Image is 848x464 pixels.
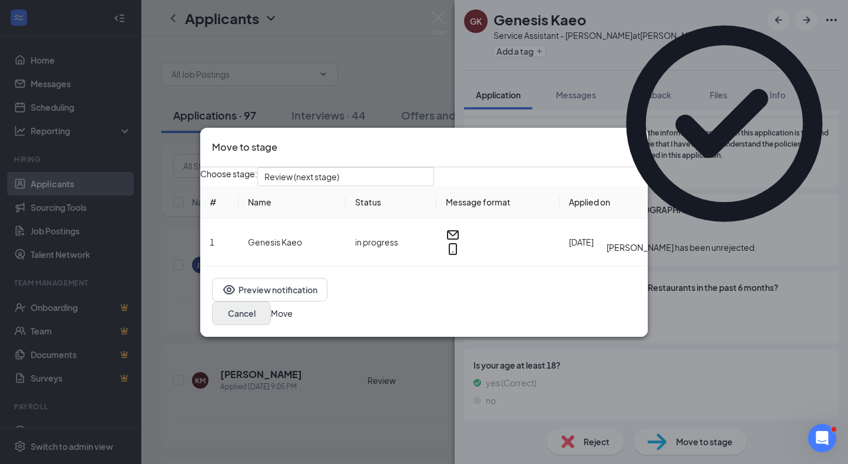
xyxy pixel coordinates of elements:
th: Status [346,185,436,218]
th: # [200,185,238,218]
svg: CheckmarkCircle [607,6,842,241]
th: Name [238,185,346,218]
th: Applied on [559,185,648,218]
td: Genesis Kaeo [238,218,346,266]
span: Choose stage: [200,167,257,185]
th: Message format [436,185,559,218]
svg: MobileSms [446,241,460,256]
button: Move [271,306,293,319]
td: [DATE] [559,218,648,266]
span: 1 [210,236,214,247]
iframe: Intercom live chat [808,424,836,452]
svg: Eye [222,282,236,296]
div: [PERSON_NAME] has been unrejected. [607,241,757,254]
td: in progress [346,218,436,266]
button: EyePreview notification [212,277,327,301]
svg: Email [446,227,460,241]
h3: Move to stage [212,140,277,155]
button: Cancel [212,301,271,324]
span: Review (next stage) [264,167,339,185]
